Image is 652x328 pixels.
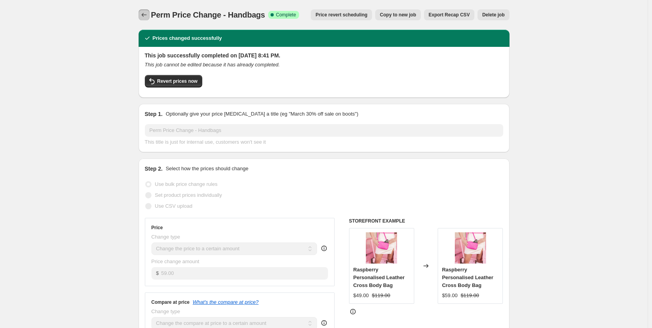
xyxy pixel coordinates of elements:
p: Select how the prices should change [166,165,248,173]
strike: $119.00 [461,292,479,299]
strike: $119.00 [372,292,390,299]
button: Export Recap CSV [424,9,474,20]
div: help [320,244,328,252]
span: Use bulk price change rules [155,181,217,187]
h6: STOREFRONT EXAMPLE [349,218,503,224]
button: What's the compare at price? [193,299,259,305]
p: Optionally give your price [MEDICAL_DATA] a title (eg "March 30% off sale on boots") [166,110,358,118]
button: Copy to new job [375,9,421,20]
span: Price change amount [151,258,200,264]
span: $ [156,270,159,276]
span: Raspberry Personalised Leather Cross Body Bag [442,267,493,288]
img: RaspberryPersonalisedLeatherCrossBodyBagTheLabelHouseCollection2_80x.jpg [366,232,397,264]
span: Set product prices individually [155,192,222,198]
h2: This job successfully completed on [DATE] 8:41 PM. [145,52,503,59]
button: Delete job [477,9,509,20]
span: Perm Price Change - Handbags [151,11,265,19]
button: Price revert scheduling [311,9,372,20]
span: Price revert scheduling [315,12,367,18]
span: Change type [151,308,180,314]
div: $49.00 [353,292,369,299]
h3: Price [151,225,163,231]
i: This job cannot be edited because it has already completed. [145,62,280,68]
button: Revert prices now [145,75,202,87]
span: Export Recap CSV [429,12,470,18]
span: Change type [151,234,180,240]
span: This title is just for internal use, customers won't see it [145,139,266,145]
h2: Step 1. [145,110,163,118]
input: 80.00 [161,267,328,280]
span: Use CSV upload [155,203,192,209]
h2: Step 2. [145,165,163,173]
h3: Compare at price [151,299,190,305]
div: help [320,319,328,327]
span: Complete [276,12,296,18]
span: Copy to new job [380,12,416,18]
button: Price change jobs [139,9,150,20]
span: Delete job [482,12,504,18]
img: RaspberryPersonalisedLeatherCrossBodyBagTheLabelHouseCollection2_80x.jpg [455,232,486,264]
h2: Prices changed successfully [153,34,222,42]
span: Revert prices now [157,78,198,84]
span: Raspberry Personalised Leather Cross Body Bag [353,267,405,288]
div: $59.00 [442,292,458,299]
input: 30% off holiday sale [145,124,503,137]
